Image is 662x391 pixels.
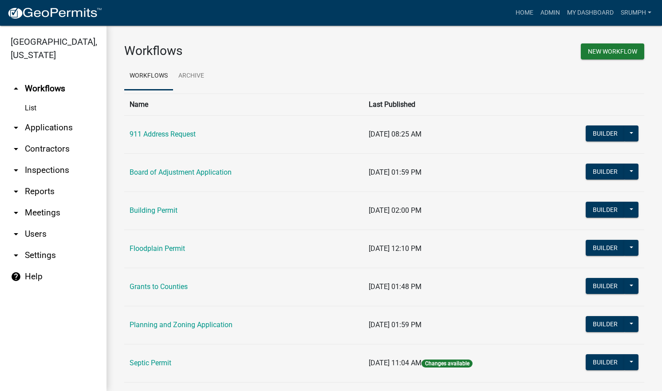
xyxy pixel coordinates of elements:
a: Workflows [124,62,173,90]
i: arrow_drop_down [11,144,21,154]
a: 911 Address Request [130,130,196,138]
button: Builder [586,125,625,141]
i: arrow_drop_down [11,122,21,133]
i: help [11,271,21,282]
a: Floodplain Permit [130,244,185,253]
a: srumph [617,4,655,21]
a: Planning and Zoning Application [130,321,232,329]
button: Builder [586,164,625,180]
button: New Workflow [581,43,644,59]
button: Builder [586,316,625,332]
a: Grants to Counties [130,282,188,291]
th: Name [124,94,363,115]
span: [DATE] 12:10 PM [369,244,422,253]
a: My Dashboard [563,4,617,21]
a: Building Permit [130,206,177,215]
span: [DATE] 01:59 PM [369,321,422,329]
span: Changes available [422,360,472,368]
button: Builder [586,278,625,294]
span: [DATE] 08:25 AM [369,130,422,138]
a: Septic Permit [130,359,171,367]
i: arrow_drop_down [11,207,21,218]
span: [DATE] 01:59 PM [369,168,422,176]
span: [DATE] 01:48 PM [369,282,422,291]
a: Admin [537,4,563,21]
h3: Workflows [124,43,378,59]
a: Board of Adjustment Application [130,168,232,176]
a: Home [512,4,537,21]
i: arrow_drop_down [11,250,21,261]
span: [DATE] 02:00 PM [369,206,422,215]
button: Builder [586,354,625,370]
th: Last Published [363,94,543,115]
button: Builder [586,240,625,256]
i: arrow_drop_down [11,165,21,176]
span: [DATE] 11:04 AM [369,359,422,367]
a: Archive [173,62,209,90]
i: arrow_drop_down [11,186,21,197]
i: arrow_drop_down [11,229,21,239]
button: Builder [586,202,625,218]
i: arrow_drop_up [11,83,21,94]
